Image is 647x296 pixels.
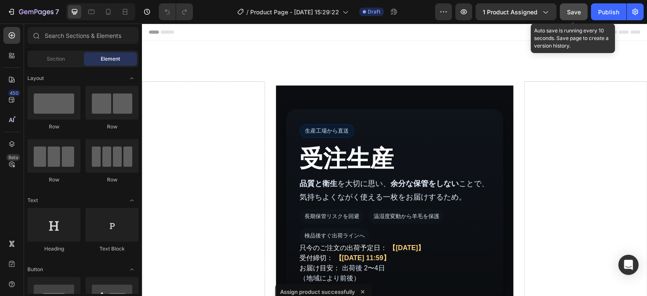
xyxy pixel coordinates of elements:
[27,27,139,44] input: Search Sections & Elements
[27,197,38,204] span: Text
[227,185,302,200] span: 温湿度変動から羊毛を保護
[158,205,228,220] span: 検品後すぐ出荷ラインへ
[368,8,380,16] span: Draft
[158,231,191,238] span: 受付締切：
[158,241,243,258] span: 出荷後 2〜4日 （地域により前後）
[142,24,647,296] iframe: Design area
[86,245,139,253] div: Text Block
[247,221,283,228] span: 【[DATE]】
[158,153,348,181] p: を大切に思い、 ことで、気持ちよくながく使える一枚をお届けするため。
[3,3,63,20] button: 7
[246,8,249,16] span: /
[249,156,317,164] strong: 余分な保管をしない
[8,90,20,96] div: 450
[618,255,639,275] div: Open Intercom Messenger
[125,72,139,85] span: Toggle open
[159,3,193,20] div: Undo/Redo
[158,221,245,228] span: 只今のご注文の出荷予定日：
[86,123,139,131] div: Row
[6,154,20,161] div: Beta
[567,8,581,16] span: Save
[125,263,139,276] span: Toggle open
[591,3,626,20] button: Publish
[86,176,139,184] div: Row
[158,101,212,114] span: 生産工場から直送
[483,8,537,16] span: 1 product assigned
[27,245,80,253] div: Heading
[27,75,44,82] span: Layout
[193,231,248,238] span: 【[DATE] 11:59】
[250,8,339,16] span: Product Page - [DATE] 15:29:22
[158,185,222,200] span: 長期保管リスクを回避
[560,3,588,20] button: Save
[27,176,80,184] div: Row
[55,7,59,17] p: 7
[27,123,80,131] div: Row
[158,241,198,248] span: お届け目安：
[101,55,120,63] span: Element
[158,156,195,164] strong: 品質と衛生
[158,122,252,148] strong: 受注生産
[476,3,556,20] button: 1 product assigned
[125,194,139,207] span: Toggle open
[47,55,65,63] span: Section
[280,288,355,296] p: Assign product successfully
[27,266,43,273] span: Button
[598,8,619,16] div: Publish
